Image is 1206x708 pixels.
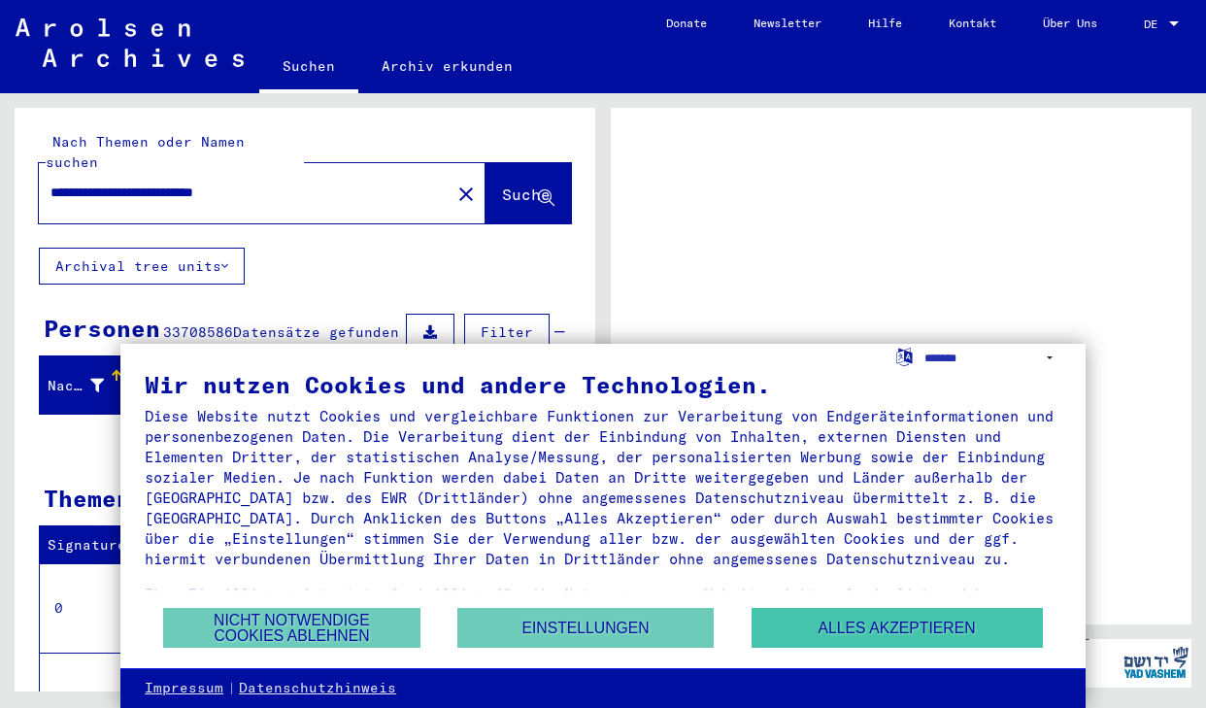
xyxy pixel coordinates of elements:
span: Filter [481,323,533,341]
a: Impressum [145,679,223,698]
div: Wir nutzen Cookies und andere Technologien. [145,373,1061,396]
div: Personen [44,311,160,346]
img: Arolsen_neg.svg [16,18,244,67]
span: DE [1144,17,1165,31]
span: 33708586 [163,323,233,341]
mat-header-cell: Nachname [40,358,124,413]
td: 0 [40,563,174,653]
img: yv_logo.png [1120,638,1192,687]
button: Archival tree units [39,248,245,285]
div: Nachname [48,376,104,396]
button: Filter [464,314,550,351]
mat-icon: close [454,183,478,206]
button: Suche [486,163,571,223]
a: Archiv erkunden [358,43,536,89]
div: Themen [44,481,131,516]
mat-label: Nach Themen oder Namen suchen [46,133,245,171]
button: Alles akzeptieren [752,608,1043,648]
a: Suchen [259,43,358,93]
select: Sprache auswählen [924,344,1061,372]
label: Sprache auswählen [894,347,915,365]
button: Einstellungen [457,608,714,648]
span: Suche [502,185,551,204]
div: Signature [48,530,178,561]
div: Nachname [48,370,128,401]
div: Diese Website nutzt Cookies und vergleichbare Funktionen zur Verarbeitung von Endgeräteinformatio... [145,406,1061,569]
a: Datenschutzhinweis [239,679,396,698]
span: Datensätze gefunden [233,323,399,341]
div: Signature [48,535,158,556]
button: Clear [447,174,486,213]
button: Nicht notwendige Cookies ablehnen [163,608,419,648]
